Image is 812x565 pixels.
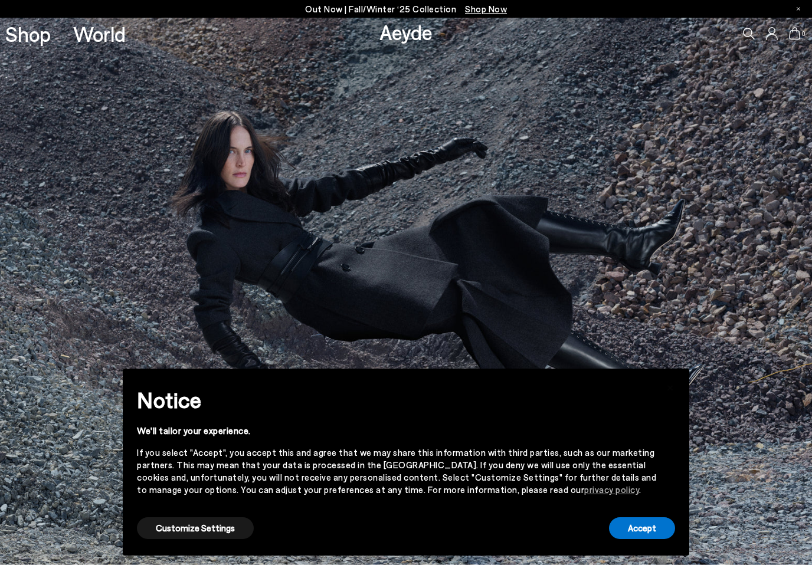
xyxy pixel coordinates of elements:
[5,24,51,44] a: Shop
[137,446,656,496] div: If you select "Accept", you accept this and agree that we may share this information with third p...
[584,484,639,495] a: privacy policy
[137,385,656,415] h2: Notice
[73,24,126,44] a: World
[465,4,507,14] span: Navigate to /collections/new-in
[801,31,807,37] span: 0
[137,425,656,437] div: We'll tailor your experience.
[666,377,675,395] span: ×
[137,517,254,539] button: Customize Settings
[305,2,507,17] p: Out Now | Fall/Winter ‘25 Collection
[789,27,801,40] a: 0
[379,19,433,44] a: Aeyde
[609,517,675,539] button: Accept
[656,372,685,400] button: Close this notice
